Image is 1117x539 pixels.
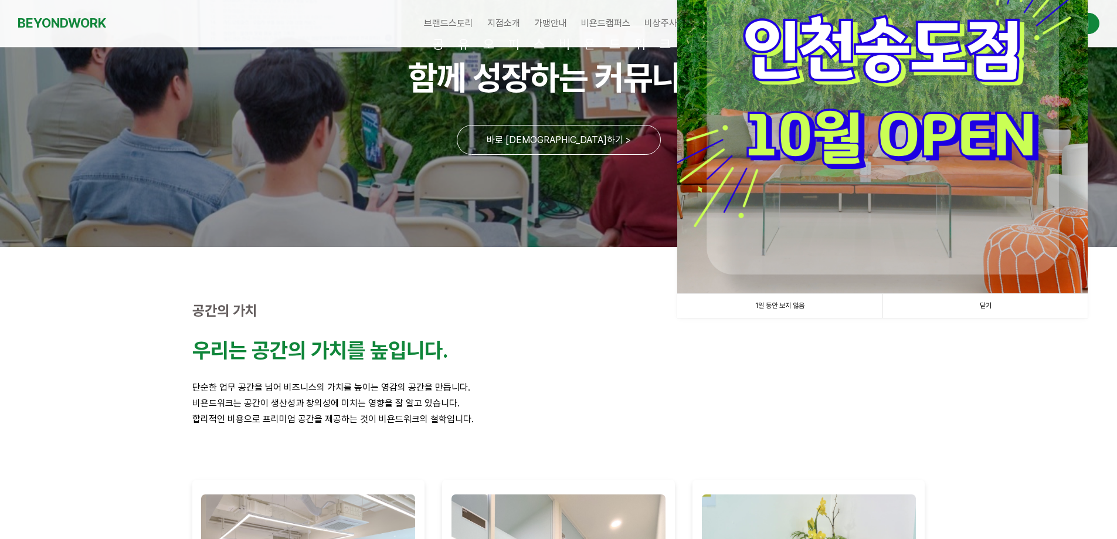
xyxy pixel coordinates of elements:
span: 지점소개 [487,18,520,29]
a: BEYONDWORK [18,12,106,34]
a: 비욘드캠퍼스 [574,9,637,38]
a: 1일 동안 보지 않음 [677,294,882,318]
span: 비상주사무실 [644,18,694,29]
span: 가맹안내 [534,18,567,29]
a: 지점소개 [480,9,527,38]
a: 닫기 [882,294,1088,318]
a: 비상주사무실 [637,9,701,38]
span: 비욘드캠퍼스 [581,18,630,29]
p: 비욘드워크는 공간이 생산성과 창의성에 미치는 영향을 잘 알고 있습니다. [192,395,925,411]
a: 브랜드스토리 [417,9,480,38]
strong: 공간의 가치 [192,302,257,319]
span: 브랜드스토리 [424,18,473,29]
p: 합리적인 비용으로 프리미엄 공간을 제공하는 것이 비욘드워크의 철학입니다. [192,411,925,427]
p: 단순한 업무 공간을 넘어 비즈니스의 가치를 높이는 영감의 공간을 만듭니다. [192,379,925,395]
a: 가맹안내 [527,9,574,38]
strong: 우리는 공간의 가치를 높입니다. [192,338,448,363]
